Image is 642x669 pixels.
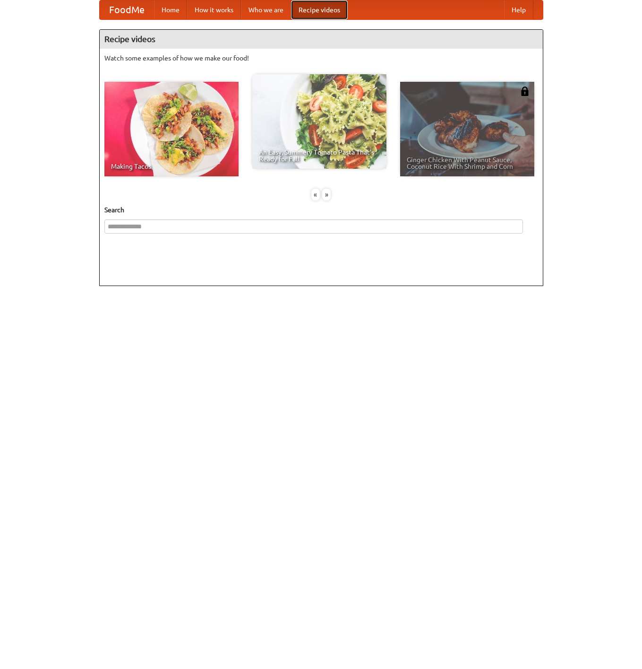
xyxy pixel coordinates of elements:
h5: Search [104,205,538,215]
a: Home [154,0,187,19]
a: Recipe videos [291,0,348,19]
a: FoodMe [100,0,154,19]
div: « [311,189,320,200]
span: An Easy, Summery Tomato Pasta That's Ready for Fall [259,149,380,162]
span: Making Tacos [111,163,232,170]
a: Making Tacos [104,82,239,176]
div: » [322,189,331,200]
a: Who we are [241,0,291,19]
h4: Recipe videos [100,30,543,49]
a: How it works [187,0,241,19]
a: Help [504,0,533,19]
img: 483408.png [520,87,530,96]
p: Watch some examples of how we make our food! [104,53,538,63]
a: An Easy, Summery Tomato Pasta That's Ready for Fall [252,74,386,169]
